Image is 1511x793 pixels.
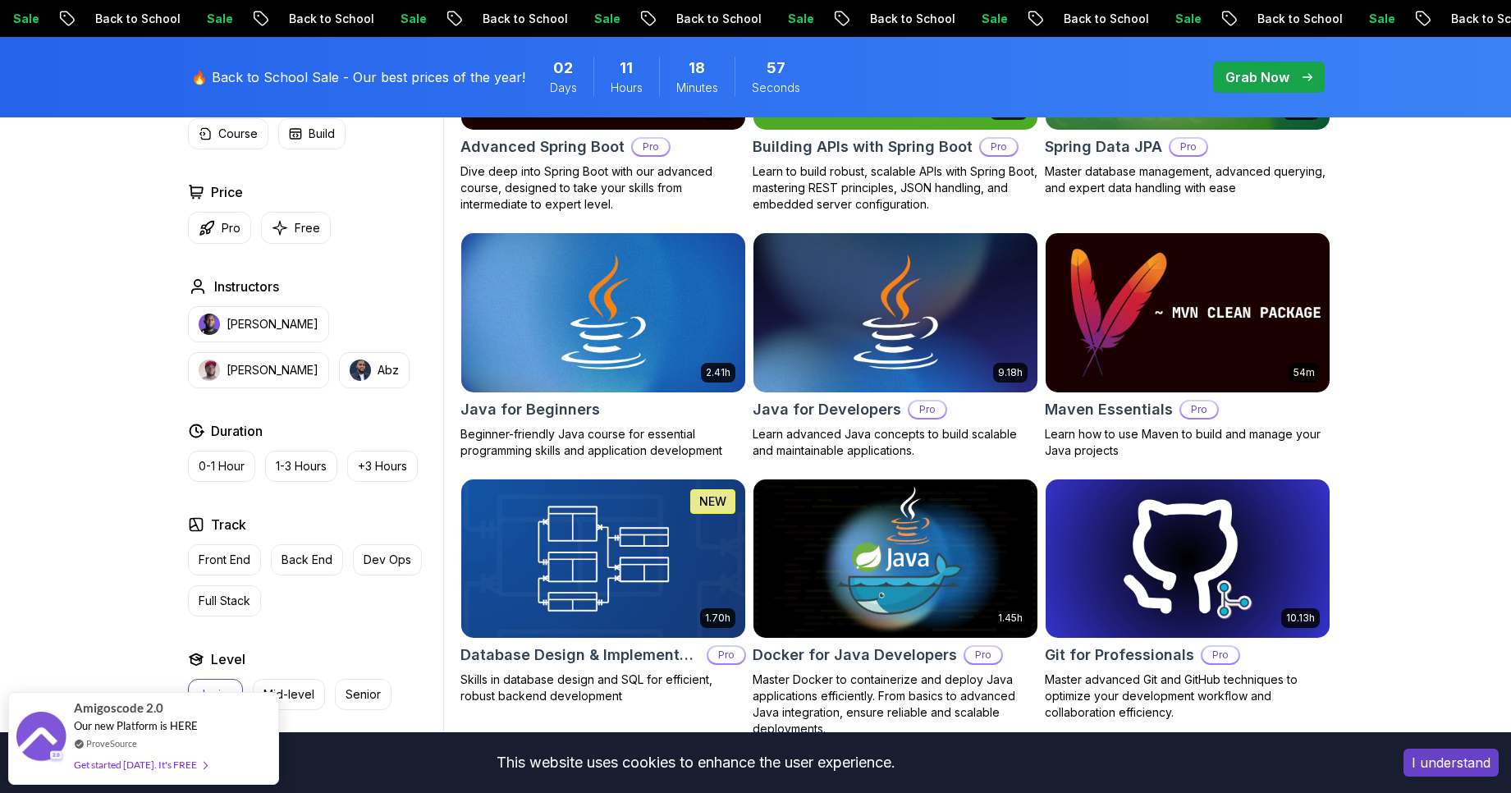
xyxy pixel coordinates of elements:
[1403,749,1499,777] button: Accept cookies
[753,232,1038,459] a: Java for Developers card9.18hJava for DevelopersProLearn advanced Java concepts to build scalable...
[553,57,573,80] span: 2 Days
[909,401,946,418] p: Pro
[227,316,318,332] p: [PERSON_NAME]
[74,755,207,774] div: Get started [DATE]. It's FREE
[16,712,66,765] img: provesource social proof notification image
[276,458,327,474] p: 1-3 Hours
[211,515,246,534] h2: Track
[694,11,805,27] p: Back to School
[346,686,381,703] p: Senior
[887,11,999,27] p: Back to School
[1038,229,1336,396] img: Maven Essentials card
[1386,11,1439,27] p: Sale
[1045,479,1330,722] a: Git for Professionals card10.13hGit for ProfessionalsProMaster advanced Git and GitHub techniques...
[253,679,325,710] button: Mid-level
[188,679,243,710] button: Junior
[282,552,332,568] p: Back End
[347,451,418,482] button: +3 Hours
[418,11,470,27] p: Sale
[460,644,700,667] h2: Database Design & Implementation
[998,612,1023,625] p: 1.45h
[1045,163,1330,196] p: Master database management, advanced querying, and expert data handling with ease
[633,139,669,155] p: Pro
[1045,672,1330,721] p: Master advanced Git and GitHub techniques to optimize your development workflow and collaboration...
[705,612,730,625] p: 1.70h
[199,458,245,474] p: 0-1 Hour
[295,220,320,236] p: Free
[753,135,973,158] h2: Building APIs with Spring Boot
[752,80,800,96] span: Seconds
[753,644,957,667] h2: Docker for Java Developers
[461,479,745,639] img: Database Design & Implementation card
[112,11,224,27] p: Back to School
[306,11,418,27] p: Back to School
[1193,11,1245,27] p: Sale
[335,679,391,710] button: Senior
[188,352,329,388] button: instructor img[PERSON_NAME]
[263,686,314,703] p: Mid-level
[1225,67,1289,87] p: Grab Now
[378,362,399,378] p: Abz
[965,647,1001,663] p: Pro
[460,398,600,421] h2: Java for Beginners
[271,544,343,575] button: Back End
[199,686,232,703] p: Junior
[265,451,337,482] button: 1-3 Hours
[460,135,625,158] h2: Advanced Spring Boot
[753,163,1038,213] p: Learn to build robust, scalable APIs with Spring Boot, mastering REST principles, JSON handling, ...
[753,426,1038,459] p: Learn advanced Java concepts to build scalable and maintainable applications.
[1170,139,1207,155] p: Pro
[611,80,643,96] span: Hours
[211,649,245,669] h2: Level
[214,277,279,296] h2: Instructors
[199,360,220,381] img: instructor img
[999,11,1051,27] p: Sale
[1045,398,1173,421] h2: Maven Essentials
[753,479,1038,738] a: Docker for Java Developers card1.45hDocker for Java DevelopersProMaster Docker to containerize an...
[191,67,525,87] p: 🔥 Back to School Sale - Our best prices of the year!
[753,233,1037,392] img: Java for Developers card
[689,57,705,80] span: 18 Minutes
[1202,647,1239,663] p: Pro
[211,182,243,202] h2: Price
[339,352,410,388] button: instructor imgAbz
[699,493,726,510] p: NEW
[1294,366,1315,379] p: 54m
[620,57,633,80] span: 11 Hours
[222,220,240,236] p: Pro
[460,479,746,705] a: Database Design & Implementation card1.70hNEWDatabase Design & ImplementationProSkills in databas...
[1286,612,1315,625] p: 10.13h
[1081,11,1193,27] p: Back to School
[74,719,198,732] span: Our new Platform is HERE
[1181,401,1217,418] p: Pro
[358,458,407,474] p: +3 Hours
[364,552,411,568] p: Dev Ops
[86,736,137,750] a: ProveSource
[188,306,329,342] button: instructor img[PERSON_NAME]
[981,139,1017,155] p: Pro
[1045,135,1162,158] h2: Spring Data JPA
[706,366,730,379] p: 2.41h
[1045,232,1330,459] a: Maven Essentials card54mMaven EssentialsProLearn how to use Maven to build and manage your Java p...
[12,745,1379,781] div: This website uses cookies to enhance the user experience.
[767,57,785,80] span: 57 Seconds
[188,544,261,575] button: Front End
[461,233,745,392] img: Java for Beginners card
[227,362,318,378] p: [PERSON_NAME]
[500,11,611,27] p: Back to School
[199,552,250,568] p: Front End
[1046,479,1330,639] img: Git for Professionals card
[1045,644,1194,667] h2: Git for Professionals
[550,80,577,96] span: Days
[218,126,258,142] p: Course
[1275,11,1386,27] p: Back to School
[224,11,277,27] p: Sale
[460,672,746,704] p: Skills in database design and SQL for efficient, robust backend development
[753,672,1038,737] p: Master Docker to containerize and deploy Java applications efficiently. From basics to advanced J...
[460,163,746,213] p: Dive deep into Spring Boot with our advanced course, designed to take your skills from intermedia...
[753,398,901,421] h2: Java for Developers
[188,585,261,617] button: Full Stack
[676,80,718,96] span: Minutes
[30,11,83,27] p: Sale
[753,479,1037,639] img: Docker for Java Developers card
